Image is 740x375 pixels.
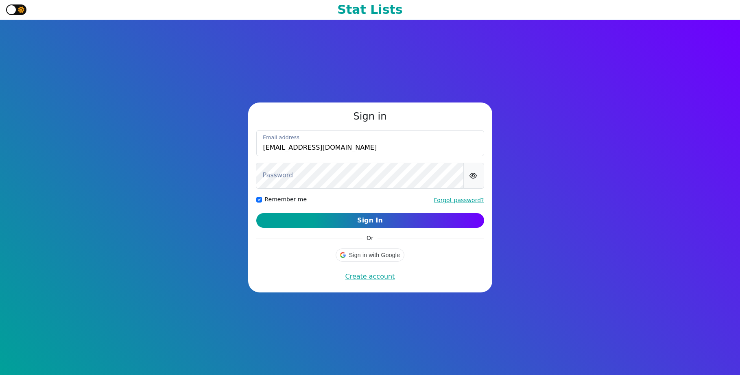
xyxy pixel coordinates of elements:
[349,251,400,259] span: Sign in with Google
[434,197,484,203] a: Forgot password?
[362,234,378,242] span: Or
[256,111,484,122] h3: Sign in
[345,273,395,280] a: Create account
[265,195,307,204] label: Remember me
[337,2,402,17] h1: Stat Lists
[336,249,404,262] div: Sign in with Google
[256,213,484,228] button: Sign In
